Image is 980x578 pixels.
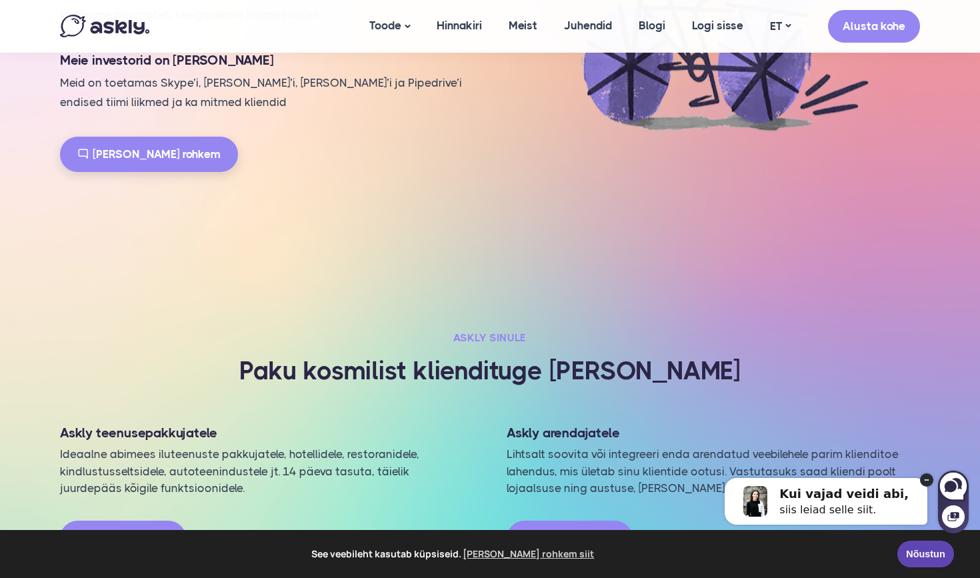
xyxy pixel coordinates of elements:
h3: Paku kosmilist kliendituge [PERSON_NAME] [207,355,773,387]
a: Alusta kohe [828,10,920,43]
p: Meid on toetamas Skype’i, [PERSON_NAME]’i, [PERSON_NAME]’i ja Pipedrive’i endised tiimi liikmed j... [60,73,473,112]
img: Askly [60,15,149,37]
a: Broneeri demo [60,521,186,556]
a: learn more about cookies [461,544,597,564]
iframe: Askly chat [696,453,970,535]
p: Lihtsalt soovita või integreeri enda arendatud veebilehele parim klienditoe lahendus, mis ületab ... [507,446,920,497]
h4: Askly arendajatele [507,423,920,443]
a: Broneeri demo [507,521,633,556]
span: See veebileht kasutab küpsiseid. [19,544,888,564]
a: [PERSON_NAME] rohkem [60,137,238,172]
h4: Meie investorid on [PERSON_NAME] [60,51,473,70]
h2: Askly Sinule [207,331,773,345]
h4: Askly teenusepakkujatele [60,423,473,443]
p: Ideaalne abimees iluteenuste pakkujatele, hotellidele, restoranidele, kindlustusseltsidele, autot... [60,446,473,497]
a: ET [757,17,804,36]
a: Nõustun [897,541,954,567]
